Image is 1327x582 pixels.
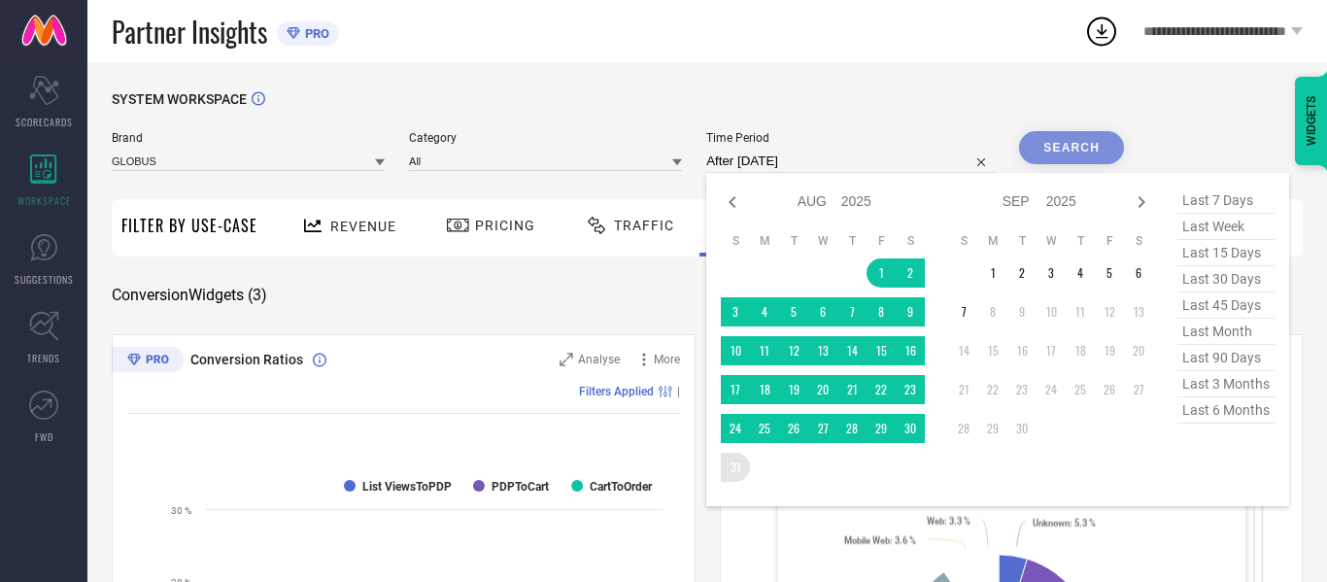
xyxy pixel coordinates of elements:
[579,385,654,398] span: Filters Applied
[1177,188,1275,214] span: last 7 days
[750,233,779,249] th: Monday
[808,336,837,365] td: Wed Aug 13 2025
[867,375,896,404] td: Fri Aug 22 2025
[779,375,808,404] td: Tue Aug 19 2025
[1130,190,1153,214] div: Next month
[808,297,837,326] td: Wed Aug 06 2025
[1066,336,1095,365] td: Thu Sep 18 2025
[1037,297,1066,326] td: Wed Sep 10 2025
[978,233,1007,249] th: Monday
[121,214,257,237] span: Filter By Use-Case
[1007,414,1037,443] td: Tue Sep 30 2025
[1007,258,1037,288] td: Tue Sep 02 2025
[1177,292,1275,319] span: last 45 days
[654,353,680,366] span: More
[978,375,1007,404] td: Mon Sep 22 2025
[750,414,779,443] td: Mon Aug 25 2025
[1177,319,1275,345] span: last month
[590,480,653,494] text: CartToOrder
[896,258,925,288] td: Sat Aug 02 2025
[1095,258,1124,288] td: Fri Sep 05 2025
[16,115,73,129] span: SCORECARDS
[578,353,620,366] span: Analyse
[300,26,329,41] span: PRO
[112,347,184,376] div: Premium
[867,336,896,365] td: Fri Aug 15 2025
[896,375,925,404] td: Sat Aug 23 2025
[896,414,925,443] td: Sat Aug 30 2025
[927,516,970,527] text: : 3.3 %
[1124,297,1153,326] td: Sat Sep 13 2025
[17,193,71,208] span: WORKSPACE
[1095,233,1124,249] th: Friday
[721,297,750,326] td: Sun Aug 03 2025
[978,297,1007,326] td: Mon Sep 08 2025
[721,190,744,214] div: Previous month
[808,233,837,249] th: Wednesday
[1124,233,1153,249] th: Saturday
[837,375,867,404] td: Thu Aug 21 2025
[362,480,452,494] text: List ViewsToPDP
[721,414,750,443] td: Sun Aug 24 2025
[750,375,779,404] td: Mon Aug 18 2025
[112,286,267,305] span: Conversion Widgets ( 3 )
[409,131,682,145] span: Category
[978,336,1007,365] td: Mon Sep 15 2025
[808,375,837,404] td: Wed Aug 20 2025
[492,480,549,494] text: PDPToCart
[843,534,889,545] tspan: Mobile Web
[896,336,925,365] td: Sat Aug 16 2025
[779,297,808,326] td: Tue Aug 05 2025
[677,385,680,398] span: |
[475,218,535,233] span: Pricing
[927,516,944,527] tspan: Web
[721,336,750,365] td: Sun Aug 10 2025
[1177,397,1275,424] span: last 6 months
[1124,258,1153,288] td: Sat Sep 06 2025
[808,414,837,443] td: Wed Aug 27 2025
[171,505,191,516] text: 30 %
[978,414,1007,443] td: Mon Sep 29 2025
[867,258,896,288] td: Fri Aug 01 2025
[706,150,995,173] input: Select time period
[1095,375,1124,404] td: Fri Sep 26 2025
[837,414,867,443] td: Thu Aug 28 2025
[949,233,978,249] th: Sunday
[112,12,267,51] span: Partner Insights
[837,297,867,326] td: Thu Aug 07 2025
[1033,518,1096,529] text: : 5.3 %
[779,233,808,249] th: Tuesday
[1007,233,1037,249] th: Tuesday
[867,297,896,326] td: Fri Aug 08 2025
[1066,297,1095,326] td: Thu Sep 11 2025
[15,272,74,287] span: SUGGESTIONS
[1124,336,1153,365] td: Sat Sep 20 2025
[560,353,573,366] svg: Zoom
[843,534,915,545] text: : 3.6 %
[721,233,750,249] th: Sunday
[1037,258,1066,288] td: Wed Sep 03 2025
[1177,345,1275,371] span: last 90 days
[1177,371,1275,397] span: last 3 months
[27,351,60,365] span: TRENDS
[1066,375,1095,404] td: Thu Sep 25 2025
[1177,266,1275,292] span: last 30 days
[706,131,995,145] span: Time Period
[1007,336,1037,365] td: Tue Sep 16 2025
[330,219,396,234] span: Revenue
[949,297,978,326] td: Sun Sep 07 2025
[978,258,1007,288] td: Mon Sep 01 2025
[867,414,896,443] td: Fri Aug 29 2025
[1095,297,1124,326] td: Fri Sep 12 2025
[1037,375,1066,404] td: Wed Sep 24 2025
[1066,233,1095,249] th: Thursday
[1124,375,1153,404] td: Sat Sep 27 2025
[614,218,674,233] span: Traffic
[112,131,385,145] span: Brand
[721,453,750,482] td: Sun Aug 31 2025
[721,375,750,404] td: Sun Aug 17 2025
[896,297,925,326] td: Sat Aug 09 2025
[1095,336,1124,365] td: Fri Sep 19 2025
[1177,240,1275,266] span: last 15 days
[1037,336,1066,365] td: Wed Sep 17 2025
